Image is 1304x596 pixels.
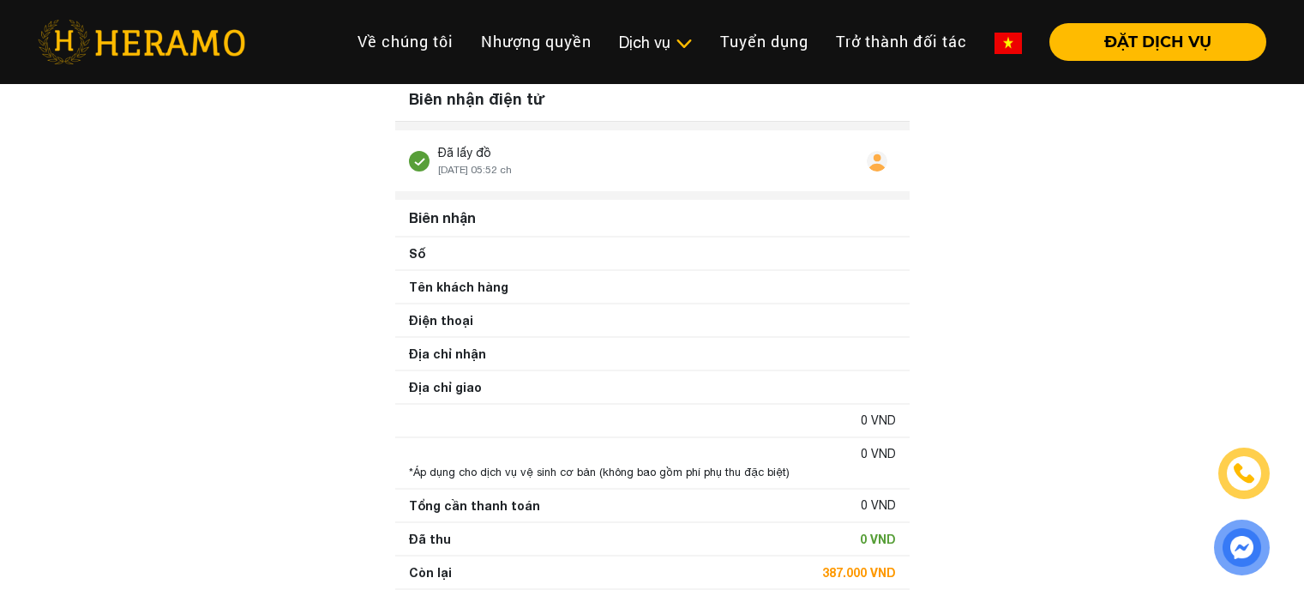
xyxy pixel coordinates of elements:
[861,412,896,430] div: 0 VND
[467,23,605,60] a: Nhượng quyền
[409,497,540,515] div: Tổng cần thanh toán
[409,151,430,172] img: stick.svg
[409,311,473,329] div: Điện thoại
[409,466,790,479] span: *Áp dụng cho dịch vụ vệ sinh cơ bản (không bao gồm phí phụ thu đặc biệt)
[619,31,693,54] div: Dịch vụ
[344,23,467,60] a: Về chúng tôi
[860,530,896,548] div: 0 VND
[706,23,822,60] a: Tuyển dụng
[867,151,887,172] img: user.svg
[1235,464,1254,483] img: phone-icon
[438,144,512,162] div: Đã lấy đồ
[409,278,508,296] div: Tên khách hàng
[38,20,245,64] img: heramo-logo.png
[822,563,896,581] div: 387.000 VND
[395,77,910,122] div: Biên nhận điện tử
[861,497,896,515] div: 0 VND
[861,445,896,463] div: 0 VND
[1049,23,1266,61] button: ĐẶT DỊCH VỤ
[409,244,425,262] div: Số
[995,33,1022,54] img: vn-flag.png
[409,563,452,581] div: Còn lại
[409,378,482,396] div: Địa chỉ giao
[1221,450,1267,497] a: phone-icon
[438,164,512,176] span: [DATE] 05:52 ch
[409,530,451,548] div: Đã thu
[822,23,981,60] a: Trở thành đối tác
[1036,34,1266,50] a: ĐẶT DỊCH VỤ
[402,201,903,235] div: Biên nhận
[409,345,486,363] div: Địa chỉ nhận
[675,35,693,52] img: subToggleIcon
